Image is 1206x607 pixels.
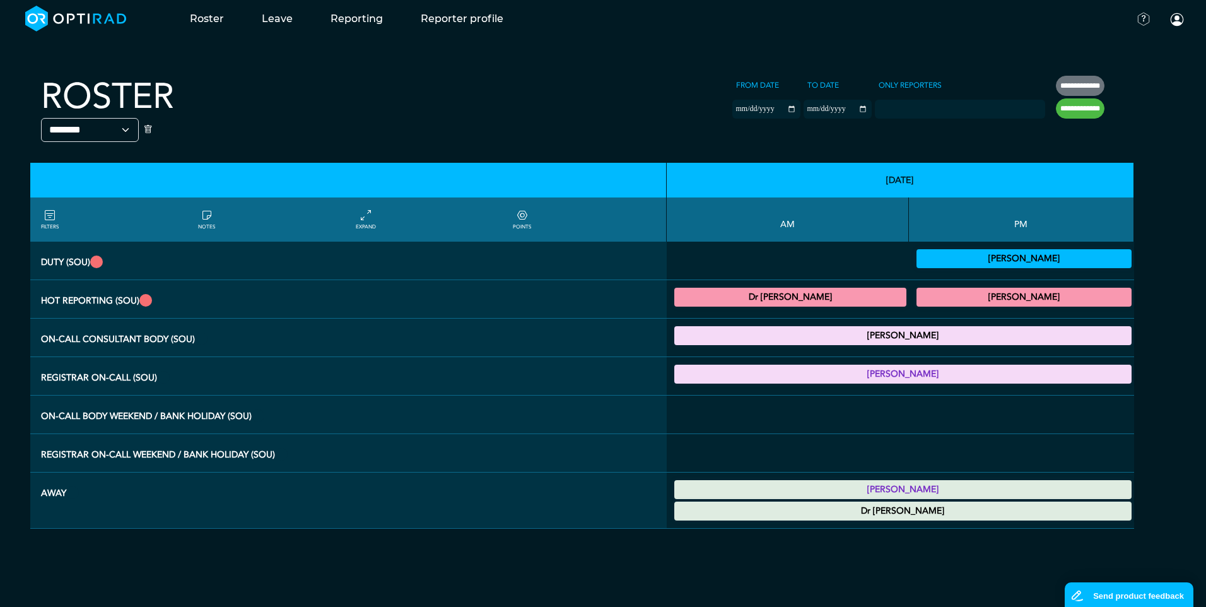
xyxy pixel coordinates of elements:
[667,197,910,242] th: AM
[198,208,215,231] a: show/hide notes
[30,319,667,357] th: On-Call Consultant Body (SOU)
[30,396,667,434] th: On-Call Body Weekend / Bank Holiday (SOU)
[916,249,1131,268] div: Vetting (30 PF Points) 13:00 - 17:00
[667,163,1134,197] th: [DATE]
[909,197,1133,242] th: PM
[41,208,59,231] a: FILTERS
[356,208,376,231] a: collapse/expand entries
[916,288,1131,307] div: MRI Trauma & Urgent/CT Trauma & Urgent 13:00 - 17:00
[674,365,1132,384] div: Registrar On-Call 17:00 - 21:00
[918,251,1129,266] summary: [PERSON_NAME]
[676,367,1130,382] summary: [PERSON_NAME]
[674,326,1132,345] div: On-Call Consultant Body 17:00 - 21:00
[30,357,667,396] th: Registrar On-Call (SOU)
[513,208,531,231] a: collapse/expand expected points
[676,290,905,305] summary: Dr [PERSON_NAME]
[875,76,945,95] label: Only Reporters
[676,328,1130,343] summary: [PERSON_NAME]
[676,504,1130,519] summary: Dr [PERSON_NAME]
[30,242,667,280] th: Duty (SOU)
[732,76,783,95] label: From date
[676,482,1130,497] summary: [PERSON_NAME]
[876,102,939,113] input: null
[674,480,1132,499] div: Annual Leave 00:00 - 23:59
[41,76,174,118] h2: Roster
[30,280,667,319] th: Hot Reporting (SOU)
[918,290,1129,305] summary: [PERSON_NAME]
[30,473,667,529] th: Away
[25,6,127,32] img: brand-opti-rad-logos-blue-and-white-d2f68631ba2948856bd03f2d395fb146ddc8fb01b4b6e9315ea85fa773367...
[674,502,1132,521] div: Other Leave 00:00 - 23:59
[804,76,843,95] label: To date
[674,288,907,307] div: MRI Trauma & Urgent/CT Trauma & Urgent 09:00 - 13:00
[30,434,667,473] th: Registrar On-Call Weekend / Bank Holiday (SOU)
